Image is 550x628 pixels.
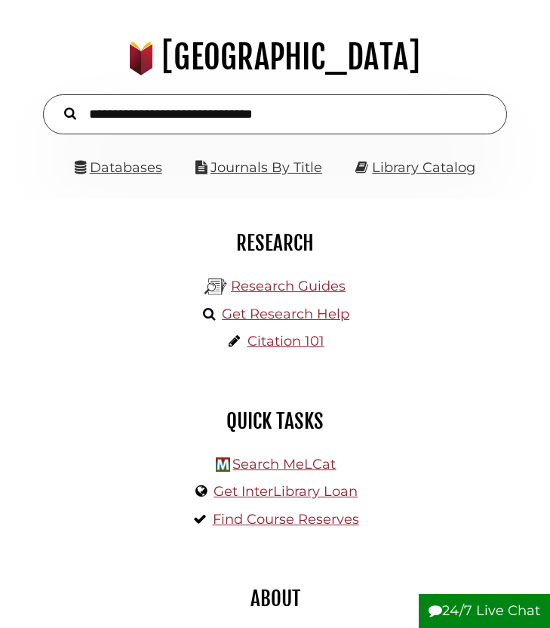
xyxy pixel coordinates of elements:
a: Library Catalog [372,159,475,176]
a: Journals By Title [210,159,322,176]
a: Research Guides [231,278,346,294]
button: Search [57,103,84,122]
h1: [GEOGRAPHIC_DATA] [20,37,530,78]
a: Search MeLCat [232,456,336,473]
a: Get Research Help [222,306,349,322]
a: Citation 101 [247,333,324,349]
a: Databases [75,159,162,176]
h2: About [23,586,527,611]
i: Search [64,107,76,121]
a: Get InterLibrary Loan [214,483,358,500]
h2: Research [23,230,527,256]
img: Hekman Library Logo [216,457,230,472]
h2: Quick Tasks [23,408,527,434]
img: Hekman Library Logo [204,276,227,298]
a: Find Course Reserves [213,511,359,528]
